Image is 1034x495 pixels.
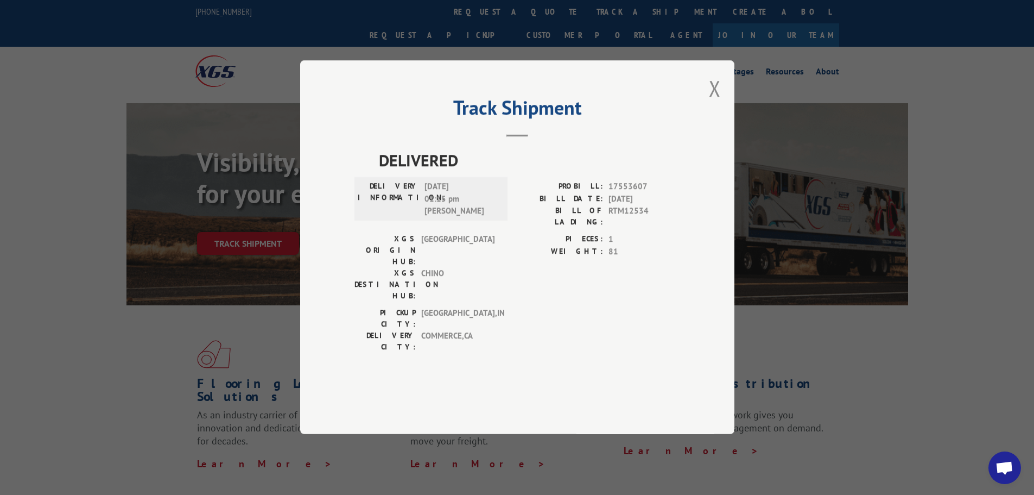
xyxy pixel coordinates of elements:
[608,193,680,205] span: [DATE]
[358,181,419,218] label: DELIVERY INFORMATION:
[988,452,1021,484] div: Open chat
[421,308,494,330] span: [GEOGRAPHIC_DATA] , IN
[379,148,680,173] span: DELIVERED
[517,246,603,258] label: WEIGHT:
[517,205,603,228] label: BILL OF LADING:
[354,330,416,353] label: DELIVERY CITY:
[608,234,680,246] span: 1
[709,74,721,103] button: Close modal
[354,268,416,302] label: XGS DESTINATION HUB:
[608,246,680,258] span: 81
[608,205,680,228] span: RTM12534
[517,234,603,246] label: PIECES:
[421,234,494,268] span: [GEOGRAPHIC_DATA]
[424,181,498,218] span: [DATE] 01:15 pm [PERSON_NAME]
[421,330,494,353] span: COMMERCE , CA
[421,268,494,302] span: CHINO
[354,100,680,121] h2: Track Shipment
[517,193,603,205] label: BILL DATE:
[354,308,416,330] label: PICKUP CITY:
[354,234,416,268] label: XGS ORIGIN HUB:
[608,181,680,193] span: 17553607
[517,181,603,193] label: PROBILL:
